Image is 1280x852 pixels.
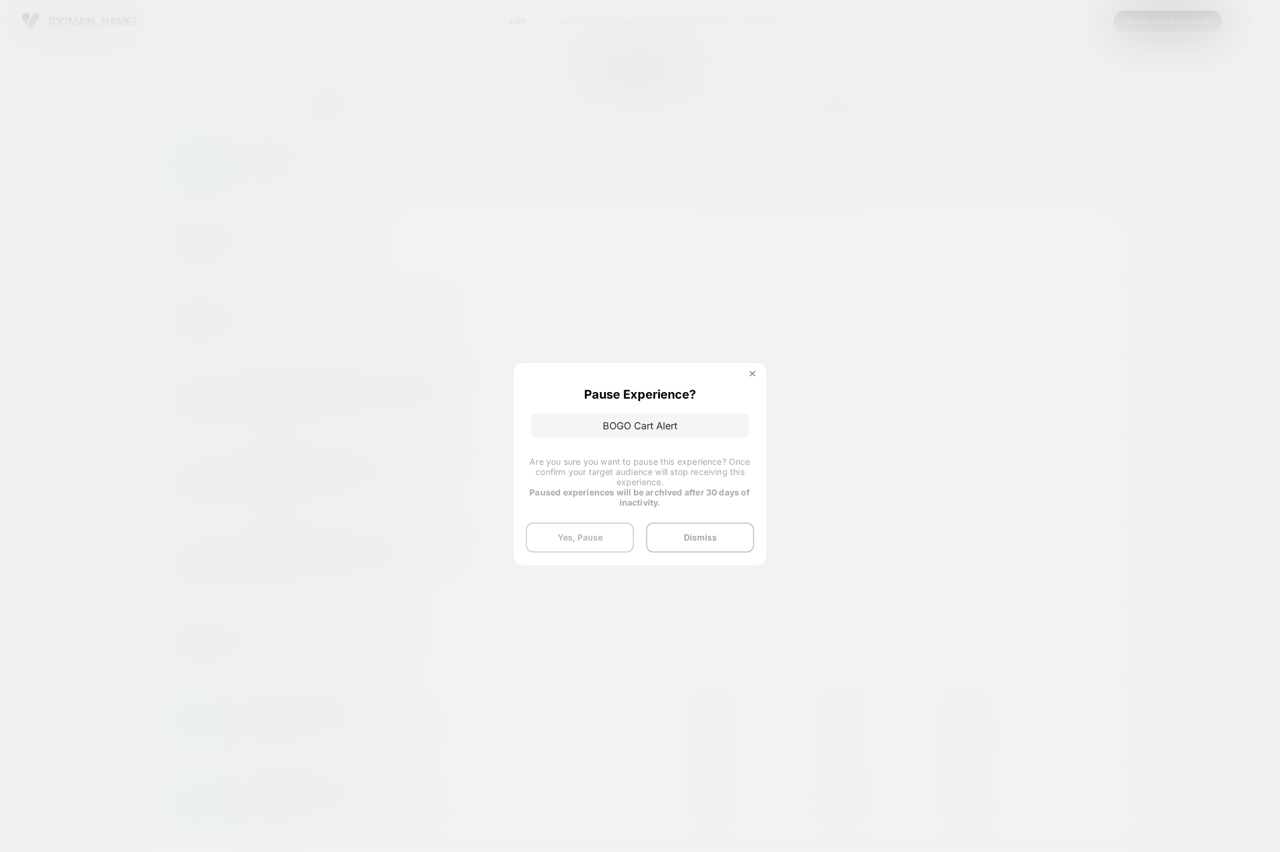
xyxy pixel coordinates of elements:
[529,456,750,487] span: Are you sure you want to pause this experience? Once confirm your target audience will stop recei...
[646,523,754,553] button: Dismiss
[531,414,749,438] p: BOGO Cart Alert
[526,523,634,553] button: Yes, Pause
[529,487,750,507] strong: Paused experiences will be archived after 30 days of inactivity.
[749,371,755,377] img: close
[584,387,696,402] p: Pause Experience?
